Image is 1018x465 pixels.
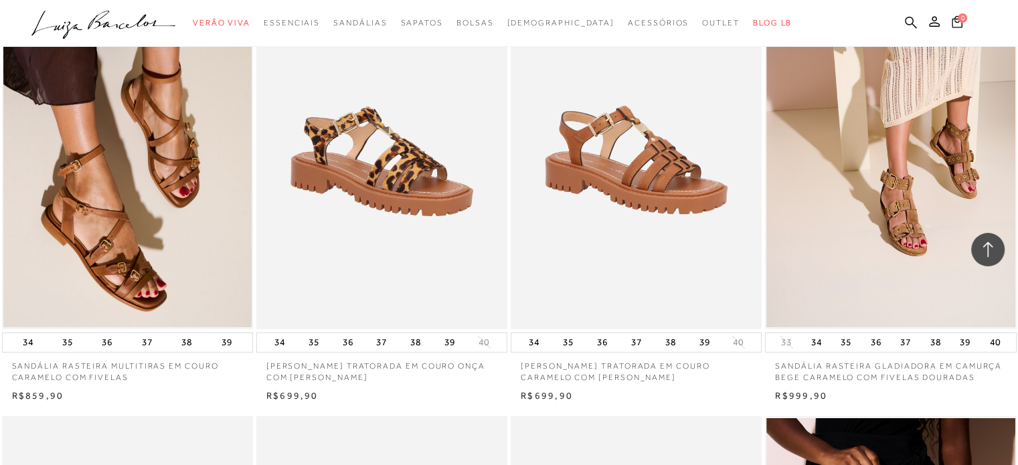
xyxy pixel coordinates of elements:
button: 36 [98,333,116,352]
span: 0 [958,13,967,23]
span: Bolsas [456,18,494,27]
span: R$999,90 [775,390,827,401]
a: [PERSON_NAME] TRATORADA EM COURO CARAMELO COM [PERSON_NAME] [511,353,762,383]
a: categoryNavScreenReaderText [193,11,250,35]
span: R$699,90 [266,390,319,401]
button: 38 [406,333,425,352]
a: BLOG LB [753,11,792,35]
button: 35 [58,333,77,352]
a: categoryNavScreenReaderText [456,11,494,35]
a: categoryNavScreenReaderText [702,11,740,35]
button: 37 [896,333,915,352]
button: 33 [777,336,796,349]
button: 36 [338,333,357,352]
button: 0 [948,15,966,33]
button: 40 [475,336,493,349]
button: 34 [270,333,289,352]
span: Acessórios [628,18,689,27]
button: 38 [661,333,680,352]
button: 34 [19,333,37,352]
button: 37 [138,333,157,352]
button: 40 [986,333,1005,352]
button: 39 [440,333,459,352]
button: 35 [559,333,578,352]
a: categoryNavScreenReaderText [400,11,442,35]
button: 34 [807,333,826,352]
span: Outlet [702,18,740,27]
button: 38 [177,333,196,352]
button: 35 [837,333,855,352]
span: [DEMOGRAPHIC_DATA] [507,18,614,27]
span: Verão Viva [193,18,250,27]
a: categoryNavScreenReaderText [628,11,689,35]
button: 39 [218,333,236,352]
a: SANDÁLIA RASTEIRA MULTITIRAS EM COURO CARAMELO COM FIVELAS [2,353,253,383]
a: [PERSON_NAME] TRATORADA EM COURO ONÇA COM [PERSON_NAME] [256,353,507,383]
button: 35 [305,333,323,352]
a: SANDÁLIA RASTEIRA GLADIADORA EM CAMURÇA BEGE CARAMELO COM FIVELAS DOURADAS [765,353,1016,383]
button: 39 [695,333,713,352]
button: 36 [867,333,885,352]
span: Sapatos [400,18,442,27]
button: 34 [525,333,543,352]
span: R$859,90 [12,390,64,401]
span: Sandálias [333,18,387,27]
span: R$699,90 [521,390,573,401]
button: 39 [956,333,974,352]
button: 40 [729,336,748,349]
a: noSubCategoriesText [507,11,614,35]
span: BLOG LB [753,18,792,27]
a: categoryNavScreenReaderText [333,11,387,35]
button: 37 [627,333,646,352]
button: 38 [926,333,945,352]
a: categoryNavScreenReaderText [264,11,320,35]
button: 37 [372,333,391,352]
span: Essenciais [264,18,320,27]
button: 36 [593,333,612,352]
